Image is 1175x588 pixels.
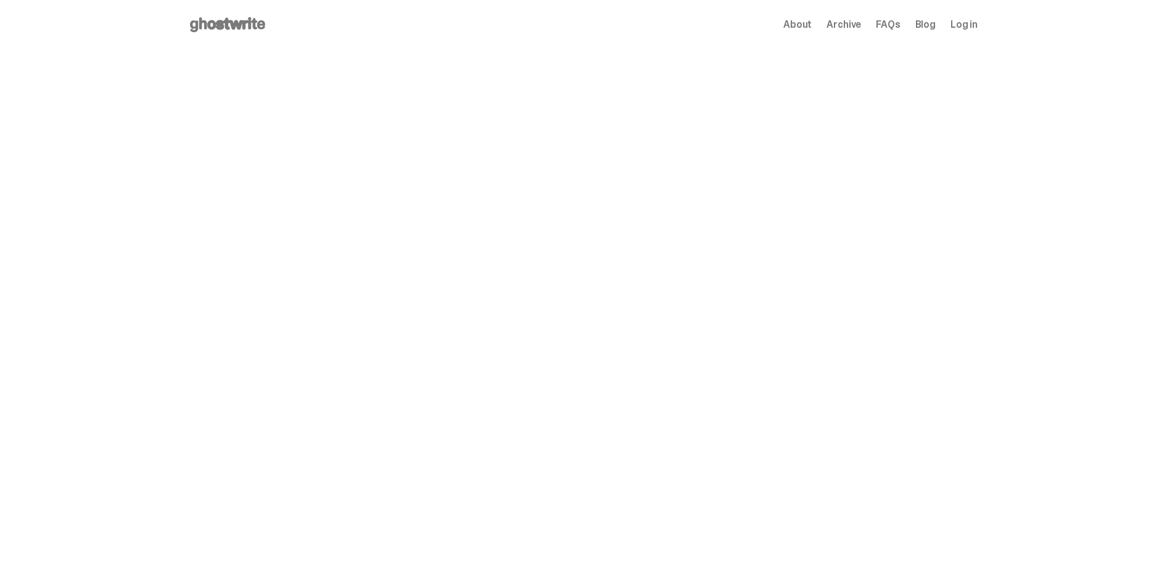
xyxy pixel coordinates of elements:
[876,20,900,30] a: FAQs
[783,20,812,30] a: About
[915,20,936,30] a: Blog
[827,20,861,30] a: Archive
[950,20,978,30] a: Log in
